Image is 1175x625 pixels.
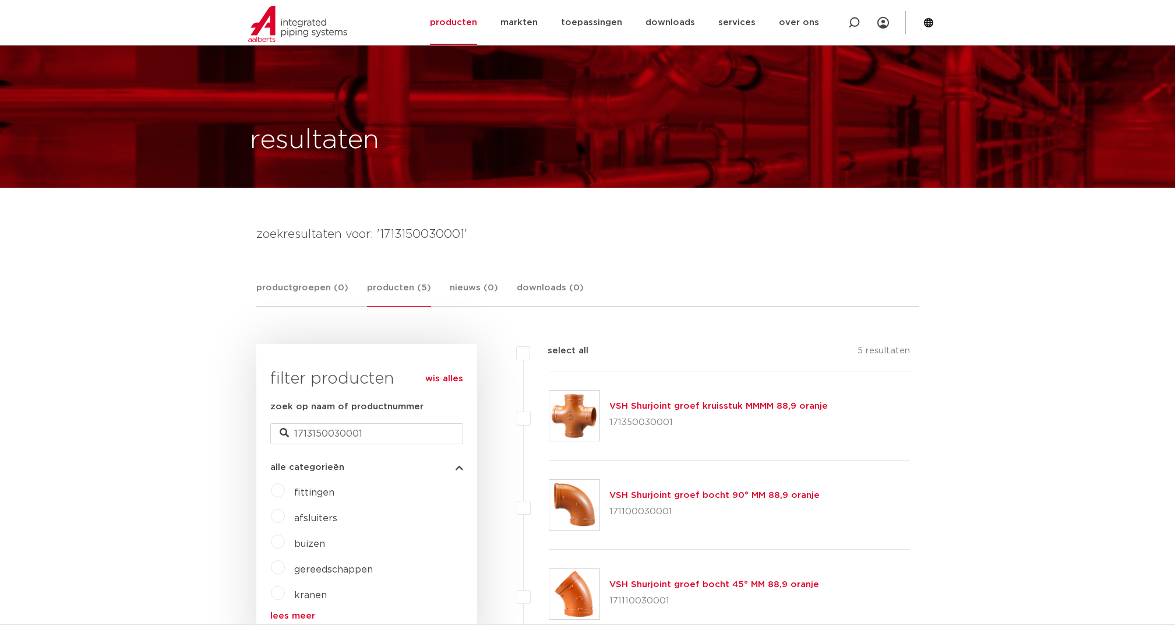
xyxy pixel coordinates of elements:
label: select all [530,344,588,358]
span: alle categorieën [270,463,344,472]
img: Thumbnail for VSH Shurjoint groef kruisstuk MMMM 88,9 oranje [549,391,599,441]
a: wis alles [425,372,463,386]
p: 171100030001 [609,503,820,521]
a: nieuws (0) [450,281,498,306]
button: alle categorieën [270,463,463,472]
a: VSH Shurjoint groef bocht 90° MM 88,9 oranje [609,491,820,500]
a: producten (5) [367,281,431,307]
a: downloads (0) [517,281,584,306]
a: productgroepen (0) [256,281,348,306]
h1: resultaten [250,122,379,159]
a: afsluiters [294,514,337,523]
p: 171110030001 [609,592,819,610]
a: lees meer [270,612,463,620]
img: Thumbnail for VSH Shurjoint groef bocht 90° MM 88,9 oranje [549,480,599,530]
a: kranen [294,591,327,600]
a: buizen [294,539,325,549]
a: VSH Shurjoint groef bocht 45° MM 88,9 oranje [609,580,819,589]
a: VSH Shurjoint groef kruisstuk MMMM 88,9 oranje [609,402,828,410]
p: 5 resultaten [858,344,910,362]
h3: filter producten [270,367,463,391]
a: fittingen [294,488,334,497]
h4: zoekresultaten voor: '1713150030001' [256,225,919,244]
label: zoek op naam of productnummer [270,400,424,414]
p: 171350030001 [609,413,828,432]
a: gereedschappen [294,565,373,574]
img: Thumbnail for VSH Shurjoint groef bocht 45° MM 88,9 oranje [549,569,599,619]
input: zoeken [270,423,463,444]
